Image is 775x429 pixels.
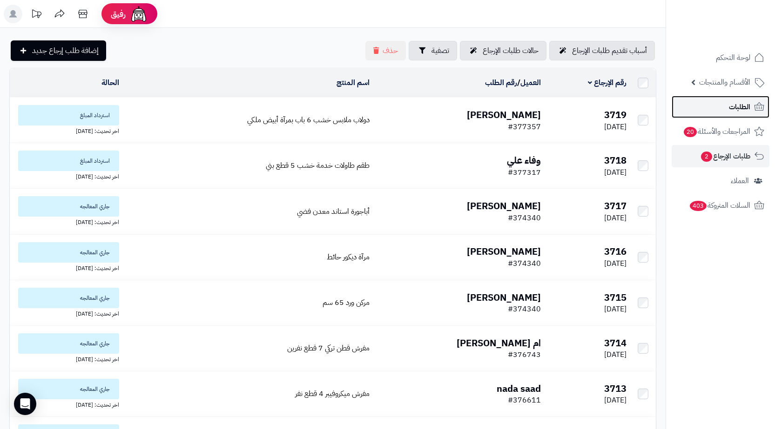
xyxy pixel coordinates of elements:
[689,200,707,211] span: 403
[604,167,627,178] span: [DATE]
[604,212,627,224] span: [DATE]
[18,242,119,263] span: جاري المعالجه
[431,45,449,56] span: تصفية
[701,151,713,162] span: 2
[604,244,627,258] b: 3716
[508,258,541,269] span: #374340
[588,77,627,88] a: رقم الإرجاع
[672,145,769,167] a: طلبات الإرجاع2
[13,171,119,181] div: اخر تحديث: [DATE]
[699,76,750,89] span: الأقسام والمنتجات
[409,41,457,60] button: تصفية
[18,333,119,354] span: جاري المعالجه
[287,343,370,354] a: مفرش قطن تركي 7 قطع نفرين
[604,153,627,167] b: 3718
[731,174,749,187] span: العملاء
[729,100,750,113] span: الطلبات
[716,51,750,64] span: لوحة التحكم
[672,170,769,192] a: العملاء
[18,105,119,125] span: استرداد المبلغ
[604,121,627,132] span: [DATE]
[485,77,517,88] a: رقم الطلب
[266,160,370,171] a: طقم طاولات خدمة خشب 5 قطع بني
[13,399,119,409] div: اخر تحديث: [DATE]
[13,354,119,363] div: اخر تحديث: [DATE]
[508,349,541,360] span: #376743
[11,40,106,61] a: إضافة طلب إرجاع جديد
[337,77,370,88] a: اسم المنتج
[467,290,541,304] b: [PERSON_NAME]
[572,45,647,56] span: أسباب تقديم طلبات الإرجاع
[13,263,119,272] div: اخر تحديث: [DATE]
[129,5,148,23] img: ai-face.png
[683,125,750,138] span: المراجعات والأسئلة
[365,41,406,60] button: حذف
[25,5,48,26] a: تحديثات المنصة
[14,393,36,415] div: Open Intercom Messenger
[604,349,627,360] span: [DATE]
[295,388,370,399] a: مفرش ميكروفيبر 4 قطع نفر
[507,153,541,167] b: وفاء علي
[373,69,545,97] td: /
[467,108,541,122] b: [PERSON_NAME]
[683,126,697,137] span: 20
[483,45,539,56] span: حالات طلبات الإرجاع
[604,258,627,269] span: [DATE]
[18,379,119,399] span: جاري المعالجه
[323,297,370,308] a: مركن ورد 65 سم
[13,217,119,226] div: اخر تحديث: [DATE]
[604,199,627,213] b: 3717
[604,290,627,304] b: 3715
[18,196,119,217] span: جاري المعالجه
[13,125,119,135] div: اخر تحديث: [DATE]
[13,308,119,318] div: اخر تحديث: [DATE]
[604,304,627,315] span: [DATE]
[18,151,119,171] span: استرداد المبلغ
[604,395,627,406] span: [DATE]
[604,382,627,396] b: 3713
[297,206,370,217] a: أباجورة استاند معدن فضي
[508,167,541,178] span: #377317
[101,77,119,88] a: الحالة
[508,121,541,132] span: #377357
[497,382,541,396] b: nada saad
[700,150,750,163] span: طلبات الإرجاع
[549,41,655,60] a: أسباب تقديم طلبات الإرجاع
[111,8,126,20] span: رفيق
[520,77,541,88] a: العميل
[712,7,766,26] img: logo-2.png
[672,96,769,118] a: الطلبات
[508,395,541,406] span: #376611
[604,108,627,122] b: 3719
[467,244,541,258] b: [PERSON_NAME]
[383,45,398,56] span: حذف
[327,251,370,263] a: مرآة ديكور حائط
[508,304,541,315] span: #374340
[457,336,541,350] b: ام [PERSON_NAME]
[689,199,750,212] span: السلات المتروكة
[18,288,119,308] span: جاري المعالجه
[672,194,769,217] a: السلات المتروكة403
[672,46,769,69] a: لوحة التحكم
[32,45,99,56] span: إضافة طلب إرجاع جديد
[460,41,546,60] a: حالات طلبات الإرجاع
[247,114,370,125] a: دولاب ملابس خشب 6 باب بمرآة أبيض ملكي
[604,336,627,350] b: 3714
[467,199,541,213] b: [PERSON_NAME]
[508,212,541,224] span: #374340
[672,120,769,143] a: المراجعات والأسئلة20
